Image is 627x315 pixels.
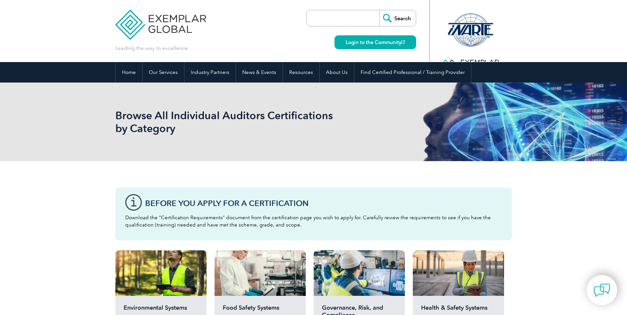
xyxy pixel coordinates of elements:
h1: Browse All Individual Auditors Certifications by Category [115,109,369,135]
p: Download the “Certification Requirements” document from the certification page you wish to apply ... [125,214,502,228]
img: open_square.png [401,40,405,44]
a: Find Certified Professional / Training Provider [354,62,471,83]
a: Home [116,62,142,83]
p: Leading the way to excellence [115,45,188,52]
a: Login to the Community [334,35,416,49]
a: Our Services [142,62,184,83]
a: Industry Partners [184,62,236,83]
a: Resources [283,62,319,83]
h3: Before You Apply For a Certification [145,199,502,207]
a: News & Events [236,62,283,83]
a: About Us [320,62,354,83]
img: contact-chat.png [594,282,610,298]
input: Search [379,10,416,26]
